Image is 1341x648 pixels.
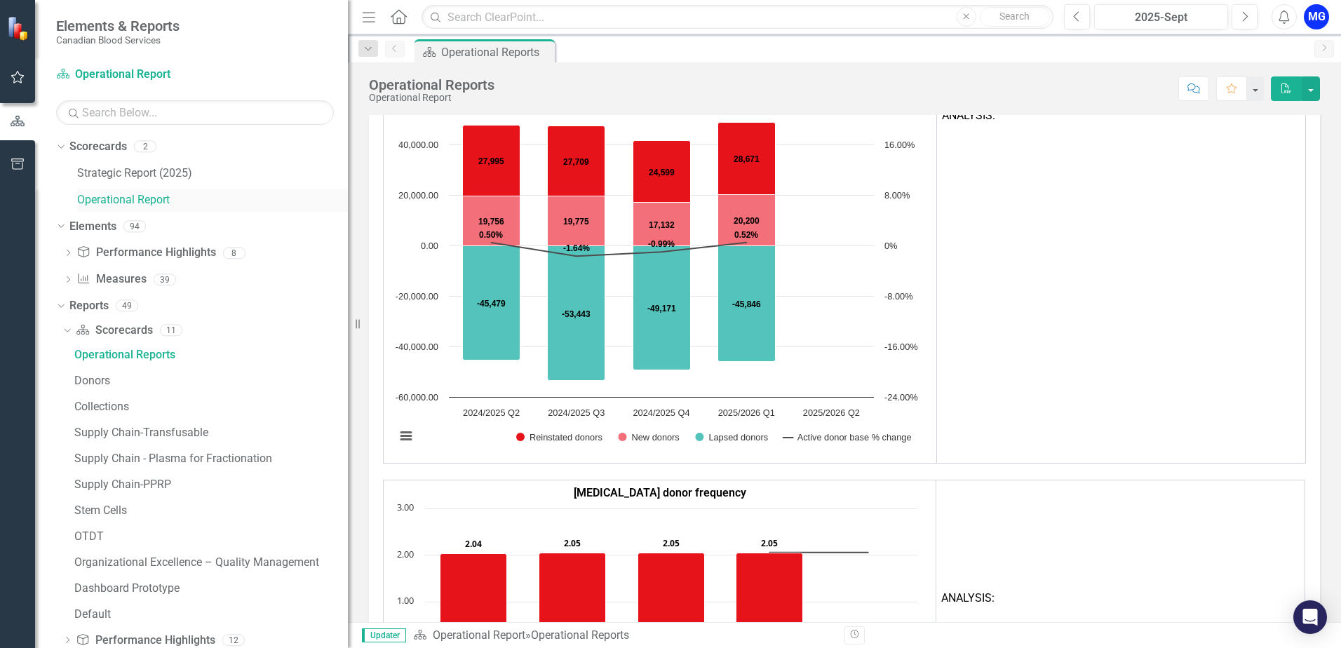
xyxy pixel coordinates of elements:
[74,426,348,439] div: Supply Chain-Transfusable
[473,550,870,555] g: Target, series 2 of 2. Line with 5 data points.
[76,323,152,339] a: Scorecards
[421,241,438,251] text: 0.00
[648,239,675,249] text: -0.99%
[74,400,348,413] div: Collections
[884,190,910,201] text: 8.00%
[783,432,912,443] button: Show Active donor base % change
[69,219,116,235] a: Elements
[761,537,778,549] text: 2.05
[71,603,348,626] a: Default
[463,44,833,203] g: Reinstated donors, series 1 of 4. Bar series with 5 bars. Y axis, values.
[74,582,348,595] div: Dashboard Prototype
[718,246,776,362] path: 2025/2026 Q1, -45,846. Lapsed donors.
[433,628,525,642] a: Operational Report
[563,243,590,253] text: -1.64%
[71,551,348,574] a: Organizational Excellence – Quality Management
[563,157,589,167] text: 27,709
[548,126,605,196] path: 2024/2025 Q3, 27,709. Reinstated donors.
[649,168,675,177] text: 24,599
[396,392,438,403] text: -60,000.00
[1304,4,1329,29] button: MG
[463,126,520,196] path: 2024/2025 Q2, 27,995. Reinstated donors.
[422,5,1053,29] input: Search ClearPoint...
[734,154,760,164] text: 28,671
[389,37,931,458] div: Chart. Highcharts interactive chart.
[396,342,438,352] text: -40,000.00
[396,291,438,302] text: -20,000.00
[942,109,995,122] span: ANALYSIS:
[397,501,414,513] text: 3.00
[732,299,761,309] text: -45,846
[548,407,605,418] text: 2024/2025 Q3
[398,190,438,201] text: 20,000.00
[463,246,520,360] path: 2024/2025 Q2, -45,479. Lapsed donors.
[71,447,348,470] a: Supply Chain - Plasma for Fractionation
[478,217,504,227] text: 19,756
[633,407,689,418] text: 2024/2025 Q4
[6,15,32,41] img: ClearPoint Strategy
[71,577,348,600] a: Dashboard Prototype
[222,634,245,646] div: 12
[397,548,414,560] text: 2.00
[56,18,180,34] span: Elements & Reports
[516,432,602,443] button: Show Reinstated donors
[633,246,691,370] path: 2024/2025 Q4, -49,171. Lapsed donors.
[74,504,348,517] div: Stem Cells
[465,538,482,550] text: 2.04
[69,298,109,314] a: Reports
[77,166,348,182] a: Strategic Report (2025)
[562,309,591,319] text: -53,443
[71,344,348,366] a: Operational Reports
[74,452,348,465] div: Supply Chain - Plasma for Fractionation
[548,246,605,381] path: 2024/2025 Q3, -53,443. Lapsed donors.
[71,370,348,392] a: Donors
[74,608,348,621] div: Default
[884,342,918,352] text: -16.00%
[479,230,503,240] text: 0.50%
[531,628,629,642] div: Operational Reports
[477,299,506,309] text: -45,479
[56,34,180,46] small: Canadian Blood Services
[884,291,913,302] text: -8.00%
[71,525,348,548] a: OTDT
[695,432,768,443] button: Show Lapsed donors
[718,195,776,246] path: 2025/2026 Q1, 20,200. New donors.
[77,192,348,208] a: Operational Report
[941,591,995,605] span: ANALYSIS:
[803,407,860,418] text: 2025/2026 Q2
[74,530,348,543] div: OTDT
[463,196,520,246] path: 2024/2025 Q2, 19,756. New donors.
[160,325,182,337] div: 11
[154,274,176,285] div: 39
[884,140,915,150] text: 16.00%
[74,349,348,361] div: Operational Reports
[56,100,334,125] input: Search Below...
[389,37,925,458] svg: Interactive chart
[398,140,438,150] text: 40,000.00
[1094,4,1228,29] button: 2025-Sept
[633,203,691,246] path: 2024/2025 Q4, 17,132. New donors.
[548,196,605,246] path: 2024/2025 Q3, 19,775. New donors.
[734,230,758,240] text: 0.52%
[69,139,127,155] a: Scorecards
[116,300,138,312] div: 49
[71,499,348,522] a: Stem Cells
[223,247,245,259] div: 8
[74,478,348,491] div: Supply Chain-PPRP
[123,220,146,232] div: 94
[1293,600,1327,634] div: Open Intercom Messenger
[478,156,504,166] text: 27,995
[1099,9,1223,26] div: 2025-Sept
[71,473,348,496] a: Supply Chain-PPRP
[563,217,589,227] text: 19,775
[463,44,833,246] g: New donors, series 2 of 4. Bar series with 5 bars. Y axis, values.
[999,11,1030,22] span: Search
[71,421,348,444] a: Supply Chain-Transfusable
[884,241,898,251] text: 0%
[980,7,1050,27] button: Search
[663,537,680,549] text: 2.05
[718,123,776,195] path: 2025/2026 Q1, 28,671. Reinstated donors.
[396,426,416,446] button: View chart menu, Chart
[734,216,760,226] text: 20,200
[633,141,691,203] path: 2024/2025 Q4, 24,599. Reinstated donors.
